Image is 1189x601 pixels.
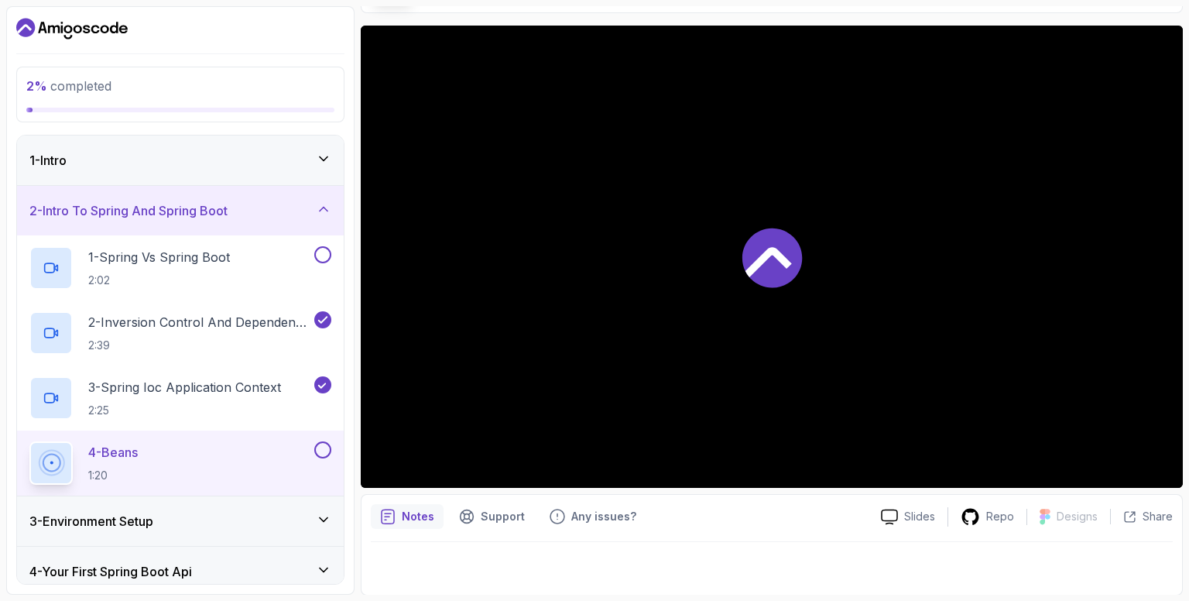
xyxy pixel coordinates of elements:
a: Dashboard [16,16,128,41]
button: notes button [371,504,444,529]
span: completed [26,78,111,94]
a: Repo [948,507,1026,527]
p: Designs [1057,509,1098,524]
h3: 1 - Intro [29,151,67,170]
h3: 3 - Environment Setup [29,512,153,531]
button: 4-Your First Spring Boot Api [17,547,344,596]
h3: 4 - Your First Spring Boot Api [29,562,192,581]
p: Support [481,509,525,524]
h3: 2 - Intro To Spring And Spring Boot [29,201,228,220]
button: Support button [450,504,534,529]
p: 4 - Beans [88,443,138,462]
button: 1-Spring Vs Spring Boot2:02 [29,246,331,290]
p: 2 - Inversion Control And Dependency Injection [88,313,311,331]
span: 2 % [26,78,47,94]
p: 3 - Spring Ioc Application Context [88,378,281,397]
button: 3-Environment Setup [17,496,344,546]
p: 1:20 [88,468,138,483]
p: Repo [986,509,1014,524]
a: Slides [869,509,947,525]
p: 1 - Spring Vs Spring Boot [88,248,230,266]
button: 3-Spring Ioc Application Context2:25 [29,376,331,420]
button: 1-Intro [17,136,344,185]
button: 4-Beans1:20 [29,441,331,485]
p: Notes [402,509,434,524]
p: Share [1143,509,1173,524]
button: 2-Intro To Spring And Spring Boot [17,186,344,235]
button: Feedback button [540,504,646,529]
p: Any issues? [571,509,636,524]
p: 2:39 [88,338,311,353]
button: Share [1110,509,1173,524]
p: 2:25 [88,403,281,418]
p: Slides [904,509,935,524]
button: 2-Inversion Control And Dependency Injection2:39 [29,311,331,355]
p: 2:02 [88,273,230,288]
